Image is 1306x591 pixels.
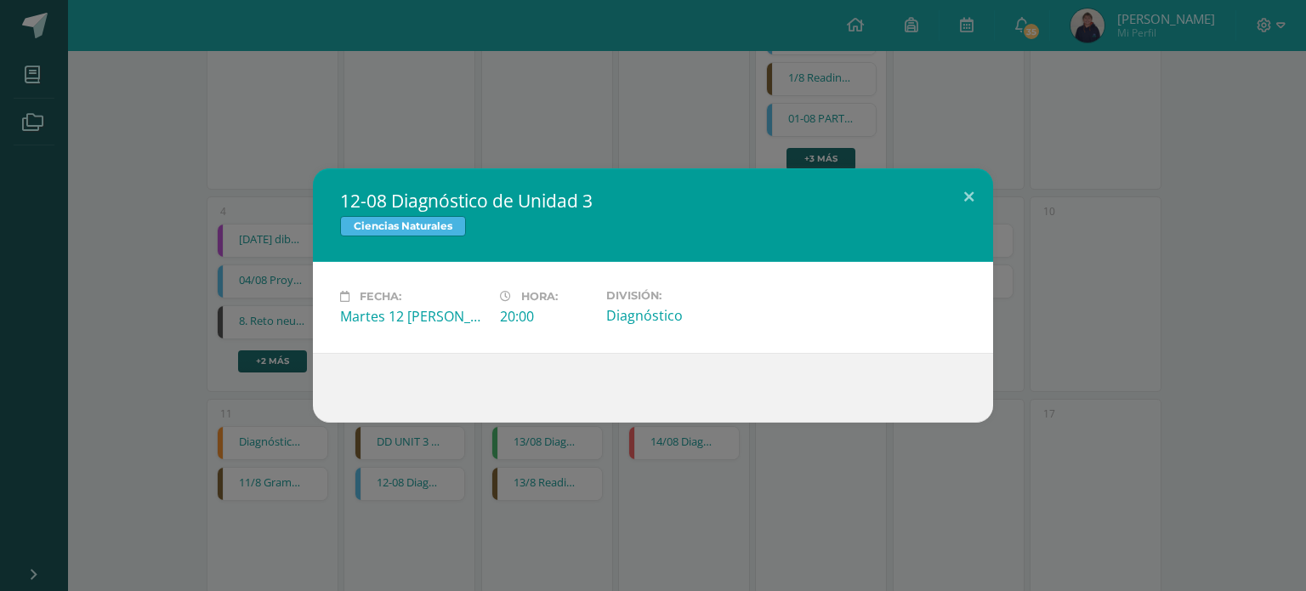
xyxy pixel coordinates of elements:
span: Hora: [521,290,558,303]
div: 20:00 [500,307,593,326]
h2: 12-08 Diagnóstico de Unidad 3 [340,189,966,213]
span: Ciencias Naturales [340,216,466,236]
label: División: [606,289,752,302]
div: Diagnóstico [606,306,752,325]
div: Martes 12 [PERSON_NAME] [340,307,486,326]
span: Fecha: [360,290,401,303]
button: Close (Esc) [945,168,993,226]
